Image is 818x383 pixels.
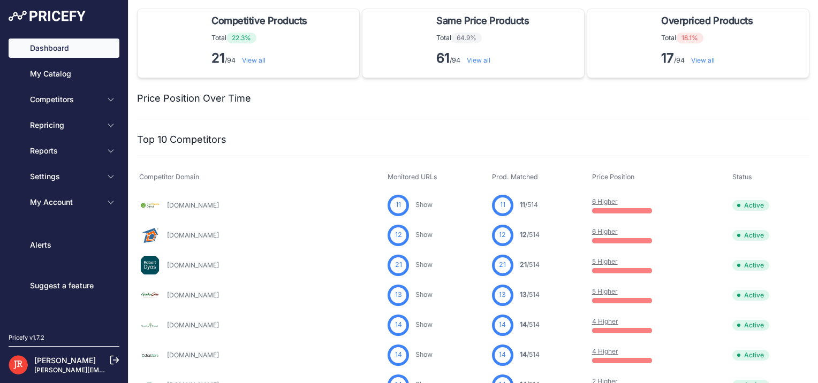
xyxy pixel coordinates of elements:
[9,235,119,255] a: Alerts
[520,201,538,209] a: 11/514
[9,116,119,135] button: Repricing
[661,13,753,28] span: Overpriced Products
[520,201,525,209] span: 11
[9,141,119,160] button: Reports
[415,290,433,298] a: Show
[30,120,100,131] span: Repricing
[520,320,527,328] span: 14
[395,230,402,240] span: 12
[211,13,307,28] span: Competitive Products
[415,261,433,269] a: Show
[592,287,618,295] a: 5 Higher
[167,231,219,239] a: [DOMAIN_NAME]
[167,261,219,269] a: [DOMAIN_NAME]
[167,321,219,329] a: [DOMAIN_NAME]
[30,145,100,156] span: Reports
[520,231,540,239] a: 12/514
[30,94,100,105] span: Competitors
[592,317,618,325] a: 4 Higher
[661,33,757,43] p: Total
[592,257,618,265] a: 5 Higher
[732,350,769,361] span: Active
[520,320,540,328] a: 14/514
[732,260,769,271] span: Active
[395,320,402,330] span: 14
[499,260,506,270] span: 21
[436,33,533,43] p: Total
[395,260,402,270] span: 21
[592,173,634,181] span: Price Position
[415,231,433,239] a: Show
[34,366,252,374] a: [PERSON_NAME][EMAIL_ADDRESS][PERSON_NAME][DOMAIN_NAME]
[9,11,86,21] img: Pricefy Logo
[211,50,225,66] strong: 21
[467,56,490,64] a: View all
[415,350,433,358] a: Show
[9,193,119,212] button: My Account
[9,39,119,320] nav: Sidebar
[9,90,119,109] button: Competitors
[520,290,540,298] a: 13/514
[520,290,527,298] span: 13
[499,350,506,360] span: 14
[139,173,199,181] span: Competitor Domain
[691,56,715,64] a: View all
[415,201,433,209] a: Show
[9,64,119,83] a: My Catalog
[499,230,506,240] span: 12
[395,350,402,360] span: 14
[499,290,506,300] span: 13
[226,33,256,43] span: 22.3%
[436,13,529,28] span: Same Price Products
[520,350,527,358] span: 14
[396,200,401,210] span: 11
[30,197,100,208] span: My Account
[34,356,96,365] a: [PERSON_NAME]
[167,201,219,209] a: [DOMAIN_NAME]
[732,320,769,331] span: Active
[388,173,437,181] span: Monitored URLs
[520,350,540,358] a: 14/514
[137,91,251,106] h2: Price Position Over Time
[592,347,618,355] a: 4 Higher
[732,200,769,211] span: Active
[520,231,527,239] span: 12
[592,197,618,205] a: 6 Higher
[661,50,757,67] p: /94
[9,39,119,58] a: Dashboard
[492,173,538,181] span: Prod. Matched
[451,33,482,43] span: 64.9%
[167,291,219,299] a: [DOMAIN_NAME]
[520,261,527,269] span: 21
[676,33,703,43] span: 18.1%
[167,351,219,359] a: [DOMAIN_NAME]
[499,320,506,330] span: 14
[500,200,505,210] span: 11
[137,132,226,147] h2: Top 10 Competitors
[9,333,44,342] div: Pricefy v1.7.2
[242,56,266,64] a: View all
[415,320,433,328] a: Show
[436,50,450,66] strong: 61
[436,50,533,67] p: /94
[9,276,119,295] a: Suggest a feature
[732,173,752,181] span: Status
[592,227,618,235] a: 6 Higher
[211,33,312,43] p: Total
[30,171,100,182] span: Settings
[732,290,769,301] span: Active
[395,290,402,300] span: 13
[661,50,674,66] strong: 17
[732,230,769,241] span: Active
[9,167,119,186] button: Settings
[520,261,540,269] a: 21/514
[211,50,312,67] p: /94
